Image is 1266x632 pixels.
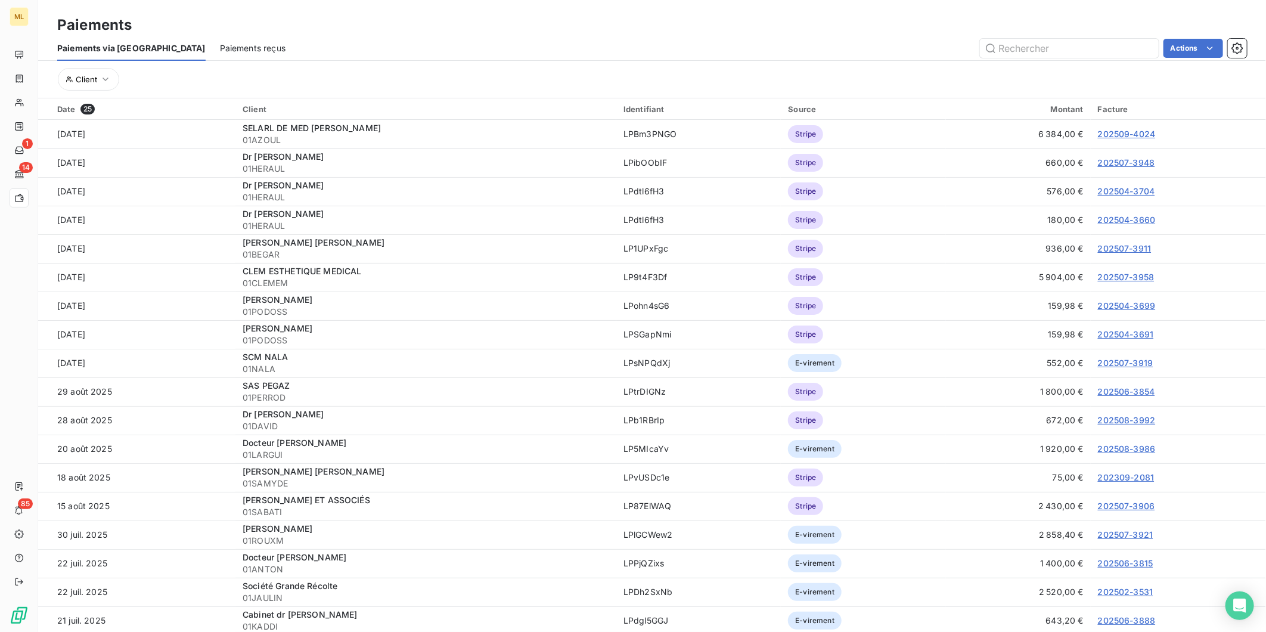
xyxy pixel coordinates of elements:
[616,463,781,492] td: LPvUSDc1e
[788,326,823,343] span: Stripe
[76,75,97,84] span: Client
[788,469,823,487] span: Stripe
[1098,243,1152,253] a: 202507-3911
[38,406,235,435] td: 28 août 2025
[38,292,235,320] td: [DATE]
[616,234,781,263] td: LP1UPxFgc
[946,320,1091,349] td: 159,98 €
[243,306,609,318] span: 01PODOSS
[1225,591,1254,620] div: Open Intercom Messenger
[1098,358,1153,368] a: 202507-3919
[788,182,823,200] span: Stripe
[616,521,781,549] td: LPlGCWew2
[38,263,235,292] td: [DATE]
[946,521,1091,549] td: 2 858,40 €
[616,349,781,377] td: LPsNPQdXj
[10,7,29,26] div: ML
[80,104,95,114] span: 25
[788,526,842,544] span: E-virement
[38,206,235,234] td: [DATE]
[1098,386,1155,396] a: 202506-3854
[946,463,1091,492] td: 75,00 €
[10,606,29,625] img: Logo LeanPay
[243,277,609,289] span: 01CLEMEM
[38,320,235,349] td: [DATE]
[1098,215,1156,225] a: 202504-3660
[788,297,823,315] span: Stripe
[616,263,781,292] td: LP9t4F3Df
[38,349,235,377] td: [DATE]
[18,498,33,509] span: 85
[788,154,823,172] span: Stripe
[616,377,781,406] td: LPtrDIGNz
[616,120,781,148] td: LPBm3PNGO
[616,206,781,234] td: LPdtl6fH3
[19,162,33,173] span: 14
[616,177,781,206] td: LPdtl6fH3
[57,42,206,54] span: Paiements via [GEOGRAPHIC_DATA]
[788,411,823,429] span: Stripe
[1098,472,1155,482] a: 202309-2081
[38,177,235,206] td: [DATE]
[243,334,609,346] span: 01PODOSS
[243,180,324,190] span: Dr [PERSON_NAME]
[788,125,823,143] span: Stripe
[946,578,1091,606] td: 2 520,00 €
[1098,300,1156,311] a: 202504-3699
[946,263,1091,292] td: 5 904,00 €
[243,134,609,146] span: 01AZOUL
[1098,129,1156,139] a: 202509-4024
[243,363,609,375] span: 01NALA
[243,191,609,203] span: 01HERAUL
[788,554,842,572] span: E-virement
[38,463,235,492] td: 18 août 2025
[1098,272,1155,282] a: 202507-3958
[38,120,235,148] td: [DATE]
[788,612,842,630] span: E-virement
[1098,444,1156,454] a: 202508-3986
[788,104,939,114] div: Source
[220,42,286,54] span: Paiements reçus
[623,104,774,114] div: Identifiant
[38,492,235,521] td: 15 août 2025
[788,268,823,286] span: Stripe
[946,234,1091,263] td: 936,00 €
[616,578,781,606] td: LPDh2SxNb
[243,380,290,391] span: SAS PEGAZ
[616,406,781,435] td: LPb1RBrIp
[243,478,609,490] span: 01SAMYDE
[946,406,1091,435] td: 672,00 €
[243,209,324,219] span: Dr [PERSON_NAME]
[788,383,823,401] span: Stripe
[946,148,1091,177] td: 660,00 €
[980,39,1159,58] input: Rechercher
[616,320,781,349] td: LPSGapNmi
[946,120,1091,148] td: 6 384,00 €
[38,148,235,177] td: [DATE]
[788,211,823,229] span: Stripe
[243,266,361,276] span: CLEM ESTHETIQUE MEDICAL
[788,354,842,372] span: E-virement
[38,377,235,406] td: 29 août 2025
[946,549,1091,578] td: 1 400,00 €
[243,581,337,591] span: Société Grande Récolte
[243,609,358,619] span: Cabinet dr [PERSON_NAME]
[243,523,312,534] span: [PERSON_NAME]
[243,123,381,133] span: SELARL DE MED [PERSON_NAME]
[22,138,33,149] span: 1
[1163,39,1223,58] button: Actions
[946,492,1091,521] td: 2 430,00 €
[243,163,609,175] span: 01HERAUL
[946,435,1091,463] td: 1 920,00 €
[1098,615,1156,625] a: 202506-3888
[243,151,324,162] span: Dr [PERSON_NAME]
[1098,529,1153,540] a: 202507-3921
[38,521,235,549] td: 30 juil. 2025
[243,495,370,505] span: [PERSON_NAME] ET ASSOCIÉS
[243,323,312,333] span: [PERSON_NAME]
[243,535,609,547] span: 01ROUXM
[243,295,312,305] span: [PERSON_NAME]
[243,592,609,604] span: 01JAULIN
[243,409,324,419] span: Dr [PERSON_NAME]
[616,435,781,463] td: LP5MIcaYv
